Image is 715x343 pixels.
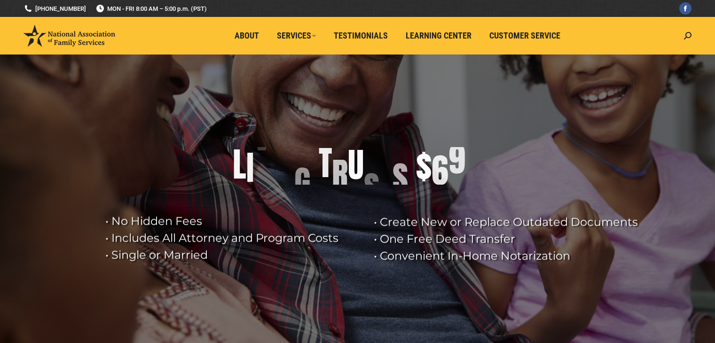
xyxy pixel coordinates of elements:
a: Learning Center [399,27,478,45]
span: Testimonials [334,31,388,41]
a: About [228,27,266,45]
div: 6 [432,152,448,189]
div: L [233,146,246,183]
div: T [319,144,332,182]
div: $ [416,147,432,184]
a: [PHONE_NUMBER] [24,4,86,13]
div: V [254,117,270,155]
rs-layer: • No Hidden Fees • Includes All Attorney and Program Costs • Single or Married [105,213,362,264]
span: Services [277,31,316,41]
a: Customer Service [483,27,567,45]
a: Testimonials [327,27,394,45]
div: I [246,149,254,187]
a: Facebook page opens in new window [679,2,691,15]
span: Learning Center [406,31,471,41]
div: S [364,170,379,207]
div: S [393,160,408,197]
rs-layer: • Create New or Replace Outdated Documents • One Free Deed Transfer • Convenient In-Home Notariza... [374,214,646,265]
div: 9 [448,140,465,178]
span: About [235,31,259,41]
div: G [294,164,311,202]
span: MON - FRI 8:00 AM – 5:00 p.m. (PST) [95,4,207,13]
div: U [348,146,364,184]
div: R [332,156,348,194]
span: Customer Service [489,31,560,41]
img: National Association of Family Services [24,25,115,47]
